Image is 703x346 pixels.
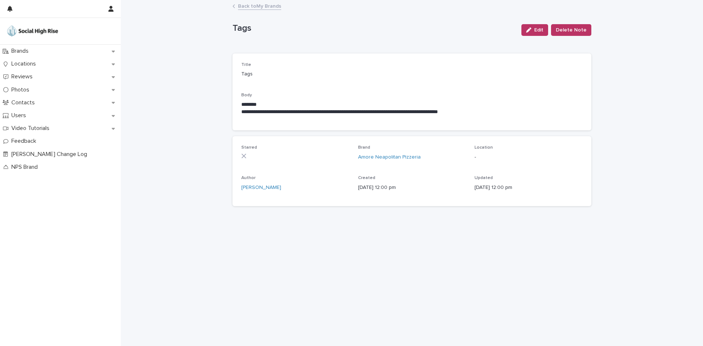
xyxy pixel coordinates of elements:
img: o5DnuTxEQV6sW9jFYBBf [6,24,59,38]
p: Users [8,112,32,119]
p: [PERSON_NAME] Change Log [8,151,93,158]
p: [DATE] 12:00 pm [475,184,583,191]
a: Amore Neapolitan Pizzeria [358,153,421,161]
p: [DATE] 12:00 pm [358,184,466,191]
p: Video Tutorials [8,125,55,132]
span: Created [358,176,375,180]
p: NPS Brand [8,164,44,171]
a: Back toMy Brands [238,1,281,10]
span: Updated [475,176,493,180]
p: Brands [8,48,34,55]
span: Brand [358,145,370,150]
span: Location [475,145,493,150]
span: Edit [534,27,543,33]
p: Tags [241,70,349,78]
p: Contacts [8,99,41,106]
button: Edit [521,24,548,36]
p: Tags [233,23,516,34]
span: Author [241,176,256,180]
button: Delete Note [551,24,591,36]
span: Delete Note [556,26,587,34]
a: [PERSON_NAME] [241,184,281,191]
p: Photos [8,86,35,93]
p: Feedback [8,138,42,145]
span: Body [241,93,252,97]
span: Starred [241,145,257,150]
span: Title [241,63,251,67]
p: Reviews [8,73,38,80]
p: - [475,153,583,161]
p: Locations [8,60,42,67]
